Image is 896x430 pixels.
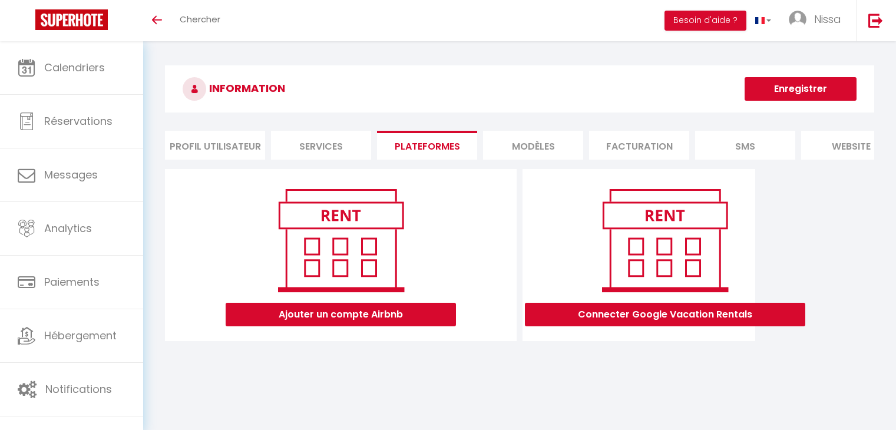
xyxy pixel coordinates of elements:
span: Réservations [44,114,113,128]
li: Services [271,131,371,160]
h3: INFORMATION [165,65,874,113]
span: Paiements [44,274,100,289]
span: Notifications [45,382,112,396]
img: logout [868,13,883,28]
img: Super Booking [35,9,108,30]
button: Enregistrer [745,77,857,101]
span: Hébergement [44,328,117,343]
button: Besoin d'aide ? [664,11,746,31]
button: Connecter Google Vacation Rentals [525,303,805,326]
li: SMS [695,131,795,160]
span: Analytics [44,221,92,236]
span: Calendriers [44,60,105,75]
li: MODÈLES [483,131,583,160]
img: rent.png [590,184,740,297]
img: ... [789,11,806,28]
button: Ajouter un compte Airbnb [226,303,456,326]
img: rent.png [266,184,416,297]
span: Nissa [814,12,841,27]
li: Plateformes [377,131,477,160]
li: Facturation [589,131,689,160]
li: Profil Utilisateur [165,131,265,160]
span: Chercher [180,13,220,25]
span: Messages [44,167,98,182]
